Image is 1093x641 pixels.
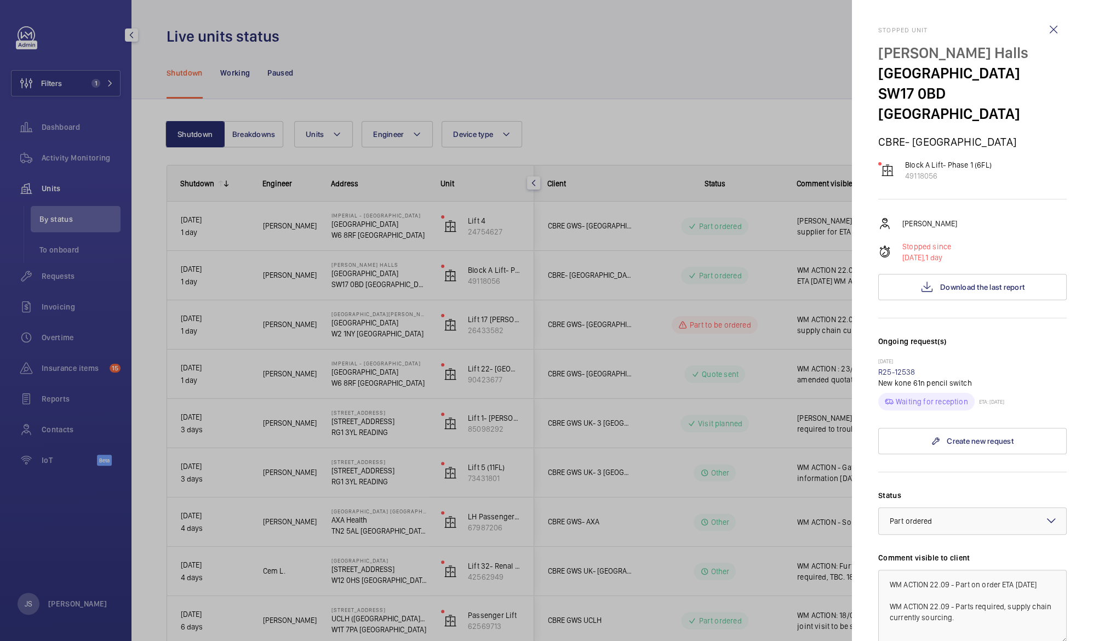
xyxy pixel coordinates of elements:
button: Download the last report [878,274,1067,300]
p: 1 day [902,252,951,263]
a: R25-12538 [878,368,915,376]
img: elevator.svg [881,164,894,177]
p: CBRE- [GEOGRAPHIC_DATA] [878,135,1067,148]
label: Status [878,490,1067,501]
p: [DATE] [878,358,1067,367]
h3: Ongoing request(s) [878,336,1067,358]
span: [DATE], [902,253,925,262]
p: [GEOGRAPHIC_DATA] [878,63,1067,83]
p: [PERSON_NAME] [902,218,957,229]
span: Part ordered [890,517,932,525]
p: 49118056 [905,170,992,181]
p: Block A Lift- Phase 1 (6FL) [905,159,992,170]
p: Waiting for reception [896,396,968,407]
a: Create new request [878,428,1067,454]
p: [PERSON_NAME] Halls [878,43,1067,63]
p: SW17 0BD [GEOGRAPHIC_DATA] [878,83,1067,124]
p: ETA: [DATE] [975,398,1004,405]
label: Comment visible to client [878,552,1067,563]
h2: Stopped unit [878,26,1067,34]
p: Stopped since [902,241,951,252]
p: New kone 61n pencil switch [878,377,1067,388]
span: Download the last report [940,283,1025,291]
